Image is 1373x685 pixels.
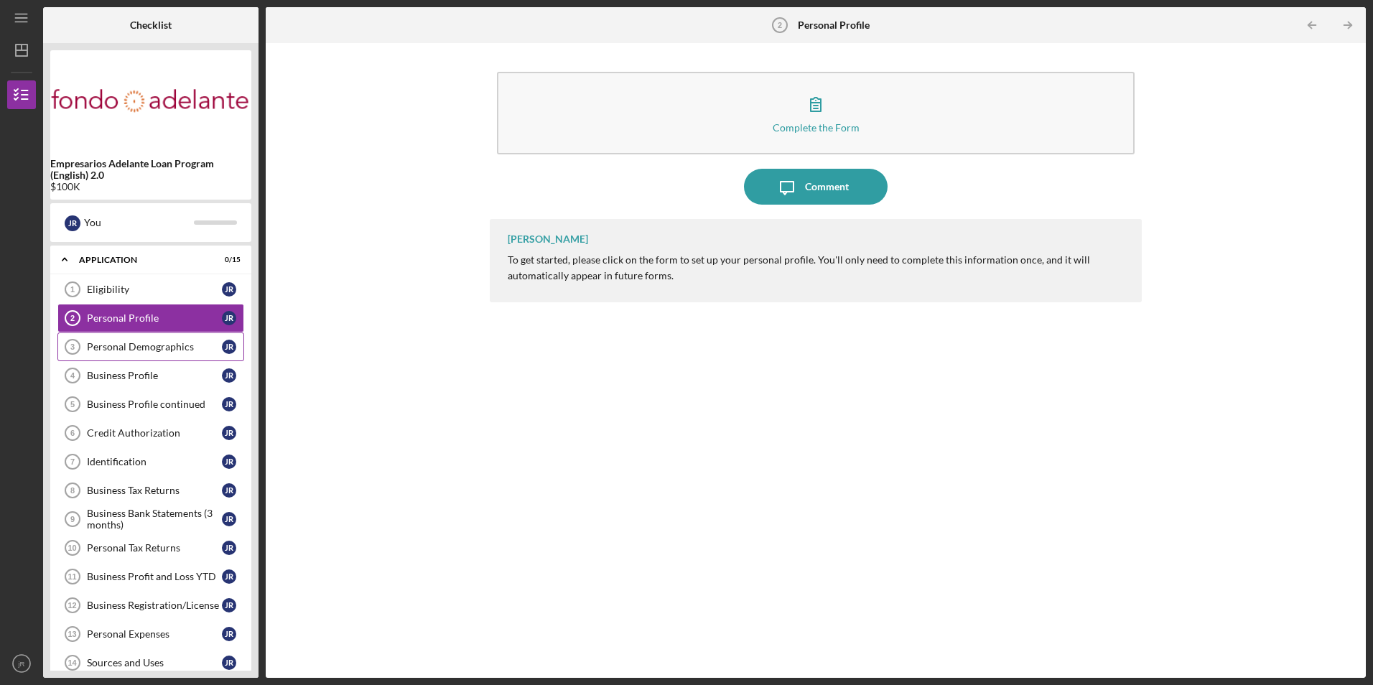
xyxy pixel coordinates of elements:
[805,169,849,205] div: Comment
[70,429,75,437] tspan: 6
[222,455,236,469] div: j R
[70,457,75,466] tspan: 7
[222,627,236,641] div: j R
[87,542,222,554] div: Personal Tax Returns
[798,19,870,31] b: Personal Profile
[773,122,860,133] div: Complete the Form
[87,485,222,496] div: Business Tax Returns
[50,158,251,181] b: Empresarios Adelante Loan Program (English) 2.0
[57,447,244,476] a: 7IdentificationjR
[215,256,241,264] div: 0 / 15
[87,284,222,295] div: Eligibility
[222,426,236,440] div: j R
[68,630,76,638] tspan: 13
[87,427,222,439] div: Credit Authorization
[57,562,244,591] a: 11Business Profit and Loss YTDjR
[222,340,236,354] div: j R
[222,541,236,555] div: j R
[57,275,244,304] a: 1EligibilityjR
[87,312,222,324] div: Personal Profile
[778,21,782,29] tspan: 2
[70,314,75,322] tspan: 2
[222,512,236,526] div: j R
[87,657,222,668] div: Sources and Uses
[87,628,222,640] div: Personal Expenses
[79,256,205,264] div: Application
[87,508,222,531] div: Business Bank Statements (3 months)
[130,19,172,31] b: Checklist
[70,285,75,294] tspan: 1
[68,601,76,610] tspan: 12
[744,169,888,205] button: Comment
[57,648,244,677] a: 14Sources and UsesjR
[508,233,588,245] div: [PERSON_NAME]
[87,456,222,467] div: Identification
[70,371,75,380] tspan: 4
[57,476,244,505] a: 8Business Tax ReturnsjR
[17,660,24,668] text: jR
[222,569,236,584] div: j R
[87,341,222,353] div: Personal Demographics
[7,649,36,678] button: jR
[57,620,244,648] a: 13Personal ExpensesjR
[57,419,244,447] a: 6Credit AuthorizationjR
[222,656,236,670] div: j R
[57,390,244,419] a: 5Business Profile continuedjR
[50,181,251,192] div: $100K
[57,591,244,620] a: 12Business Registration/LicensejR
[222,397,236,411] div: j R
[222,368,236,383] div: j R
[84,210,194,235] div: You
[70,486,75,495] tspan: 8
[65,215,80,231] div: j R
[68,658,77,667] tspan: 14
[222,282,236,297] div: j R
[222,598,236,612] div: j R
[57,505,244,533] a: 9Business Bank Statements (3 months)jR
[68,572,76,581] tspan: 11
[70,400,75,409] tspan: 5
[87,571,222,582] div: Business Profit and Loss YTD
[497,72,1134,154] button: Complete the Form
[57,332,244,361] a: 3Personal DemographicsjR
[87,399,222,410] div: Business Profile continued
[508,252,1127,284] p: To get started, please click on the form to set up your personal profile. You'll only need to com...
[87,600,222,611] div: Business Registration/License
[57,533,244,562] a: 10Personal Tax ReturnsjR
[222,483,236,498] div: j R
[70,515,75,523] tspan: 9
[68,544,76,552] tspan: 10
[87,370,222,381] div: Business Profile
[57,304,244,332] a: 2Personal ProfilejR
[57,361,244,390] a: 4Business ProfilejR
[70,342,75,351] tspan: 3
[222,311,236,325] div: j R
[50,57,251,144] img: Product logo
